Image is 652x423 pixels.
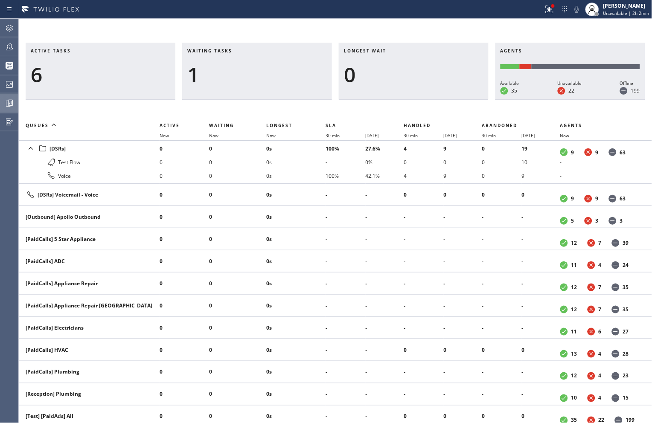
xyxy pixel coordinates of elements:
[623,394,629,402] dd: 15
[623,261,629,269] dd: 24
[585,148,592,156] dt: Unavailable
[326,142,365,155] li: 100%
[404,210,444,224] li: -
[588,394,595,402] dt: Unavailable
[444,321,482,335] li: -
[609,148,617,156] dt: Offline
[631,87,640,94] dd: 199
[26,324,153,331] div: [PaidCalls] Electricians
[160,277,209,290] li: 0
[599,239,602,246] dd: 7
[326,299,365,313] li: -
[26,368,153,376] div: [PaidCalls] Plumbing
[522,169,560,183] li: 9
[560,306,568,313] dt: Available
[560,133,570,139] span: Now
[612,261,620,269] dt: Offline
[209,169,266,183] li: 0
[266,365,326,379] li: 0s
[569,87,575,94] dd: 22
[26,280,153,287] div: [PaidCalls] Appliance Repair
[326,188,365,202] li: -
[366,277,404,290] li: -
[366,188,404,202] li: -
[482,122,518,128] span: Abandoned
[160,210,209,224] li: 0
[588,350,595,358] dt: Unavailable
[209,155,266,169] li: 0
[623,284,629,291] dd: 35
[588,328,595,336] dt: Unavailable
[160,188,209,202] li: 0
[560,217,568,225] dt: Available
[266,142,326,155] li: 0s
[482,365,522,379] li: -
[612,350,620,358] dt: Offline
[522,343,560,357] li: 0
[444,255,482,268] li: -
[599,372,602,380] dd: 4
[266,155,326,169] li: 0s
[404,343,444,357] li: 0
[404,232,444,246] li: -
[482,133,496,139] span: 30 min
[444,210,482,224] li: -
[560,195,568,203] dt: Available
[501,87,508,95] dt: Available
[571,149,574,156] dd: 9
[326,321,365,335] li: -
[560,284,568,291] dt: Available
[588,306,595,313] dt: Unavailable
[209,210,266,224] li: 0
[612,394,620,402] dt: Offline
[444,388,482,401] li: -
[623,306,629,313] dd: 35
[26,391,153,398] div: [Reception] Plumbing
[366,388,404,401] li: -
[266,133,276,139] span: Now
[560,328,568,336] dt: Available
[444,277,482,290] li: -
[603,10,649,16] span: Unavailable | 2h 2min
[596,217,599,224] dd: 3
[571,394,577,402] dd: 10
[266,343,326,357] li: 0s
[560,261,568,269] dt: Available
[160,321,209,335] li: 0
[209,188,266,202] li: 0
[522,321,560,335] li: -
[444,133,457,139] span: [DATE]
[26,157,153,167] div: Test Flow
[482,210,522,224] li: -
[366,169,404,183] li: 42.1%
[366,343,404,357] li: -
[571,239,577,246] dd: 12
[209,122,234,128] span: Waiting
[482,188,522,202] li: 0
[366,155,404,169] li: 0%
[522,277,560,290] li: -
[366,133,379,139] span: [DATE]
[326,388,365,401] li: -
[620,87,628,95] dt: Offline
[366,255,404,268] li: -
[599,350,602,357] dd: 4
[522,188,560,202] li: 0
[560,239,568,247] dt: Available
[482,169,522,183] li: 0
[266,321,326,335] li: 0s
[620,195,626,202] dd: 63
[404,122,431,128] span: Handled
[482,232,522,246] li: -
[404,299,444,313] li: -
[404,133,418,139] span: 30 min
[209,321,266,335] li: 0
[404,277,444,290] li: -
[266,122,292,128] span: Longest
[444,232,482,246] li: -
[209,255,266,268] li: 0
[623,239,629,246] dd: 39
[209,299,266,313] li: 0
[326,232,365,246] li: -
[404,155,444,169] li: 0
